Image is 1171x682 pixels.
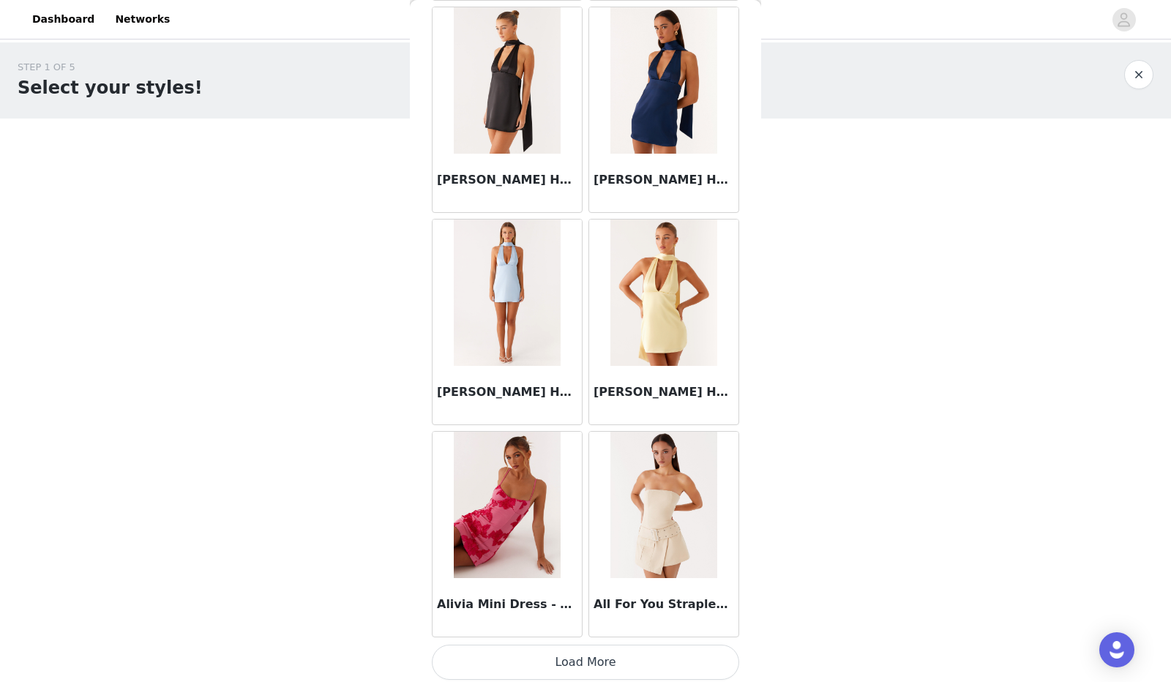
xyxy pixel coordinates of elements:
[1099,632,1134,667] div: Open Intercom Messenger
[610,432,717,578] img: All For You Strapless Mini Dress - Ivory
[106,3,179,36] a: Networks
[594,596,734,613] h3: All For You Strapless Mini Dress - Ivory
[610,220,717,366] img: Alicia Satin Halter Mini Dress - Pastel Yellow
[432,645,739,680] button: Load More
[18,75,203,101] h1: Select your styles!
[454,432,560,578] img: Alivia Mini Dress - Pink
[610,7,717,154] img: Alicia Satin Halter Mini Dress - Navy
[454,220,560,366] img: Alicia Satin Halter Mini Dress - Pale Blue
[18,60,203,75] div: STEP 1 OF 5
[437,383,577,401] h3: [PERSON_NAME] Halter Mini Dress - Pale Blue
[437,171,577,189] h3: [PERSON_NAME] Halter Mini Dress - Black
[437,596,577,613] h3: Alivia Mini Dress - Pink
[454,7,560,154] img: Alicia Satin Halter Mini Dress - Black
[594,383,734,401] h3: [PERSON_NAME] Halter Mini Dress - Pastel Yellow
[23,3,103,36] a: Dashboard
[1117,8,1131,31] div: avatar
[594,171,734,189] h3: [PERSON_NAME] Halter Mini Dress - Navy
